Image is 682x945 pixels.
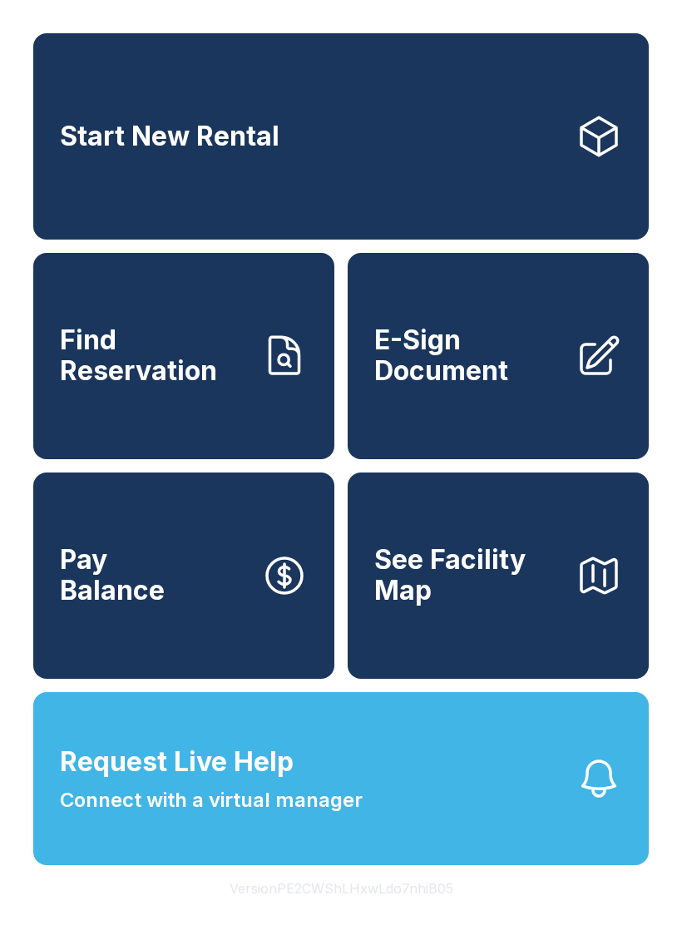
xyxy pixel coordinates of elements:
span: Find Reservation [60,325,248,386]
span: See Facility Map [374,545,562,606]
a: Start New Rental [33,33,649,240]
button: Request Live HelpConnect with a virtual manager [33,692,649,865]
span: Connect with a virtual manager [60,785,363,815]
span: Pay Balance [60,545,165,606]
span: E-Sign Document [374,325,562,386]
a: E-Sign Document [348,253,649,459]
a: PayBalance [33,472,334,679]
a: Find Reservation [33,253,334,459]
span: Start New Rental [60,121,279,152]
span: Request Live Help [60,742,294,782]
button: See Facility Map [348,472,649,679]
button: VersionPE2CWShLHxwLdo7nhiB05 [216,865,467,912]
